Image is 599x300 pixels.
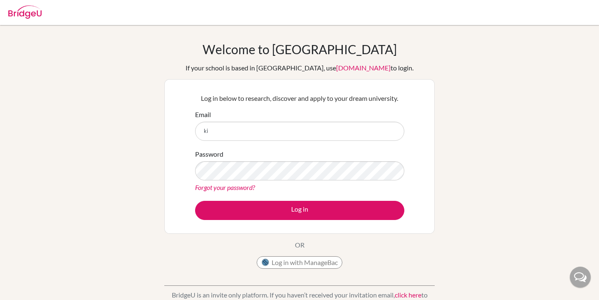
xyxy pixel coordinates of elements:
[203,42,397,57] h1: Welcome to [GEOGRAPHIC_DATA]
[186,63,413,73] div: If your school is based in [GEOGRAPHIC_DATA], use to login.
[336,64,391,72] a: [DOMAIN_NAME]
[257,256,342,269] button: Log in with ManageBac
[195,110,211,120] label: Email
[19,6,36,13] span: Help
[195,93,404,103] p: Log in below to research, discover and apply to your dream university.
[195,201,404,220] button: Log in
[195,183,255,191] a: Forgot your password?
[295,240,304,250] p: OR
[395,291,421,299] a: click here
[8,5,42,19] img: Bridge-U
[195,149,223,159] label: Password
